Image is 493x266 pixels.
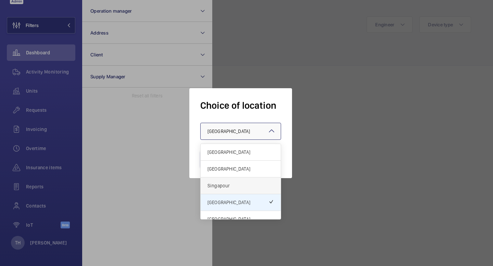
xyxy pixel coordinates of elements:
[207,149,274,156] span: [GEOGRAPHIC_DATA]
[207,199,268,206] span: [GEOGRAPHIC_DATA]
[200,144,281,220] ng-dropdown-panel: Options list
[207,182,274,189] span: Singapour
[207,129,250,134] span: [GEOGRAPHIC_DATA]
[200,99,281,112] h1: Choice of location
[207,165,274,172] span: [GEOGRAPHIC_DATA]
[207,216,274,223] span: [GEOGRAPHIC_DATA]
